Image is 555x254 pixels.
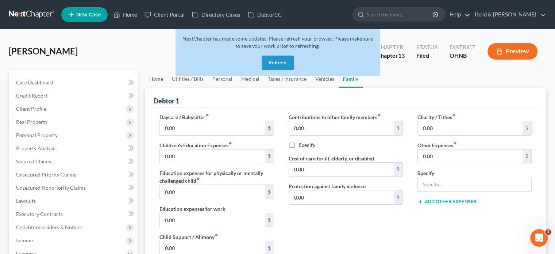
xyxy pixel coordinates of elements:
[289,182,366,190] label: Protection against family violence
[16,198,36,204] span: Lawsuits
[523,121,531,135] div: $
[76,12,101,18] span: New Case
[154,96,179,105] div: Debtor 1
[398,52,405,59] span: 13
[417,141,457,149] label: Other Expenses
[453,141,457,145] i: fiber_manual_record
[418,149,523,163] input: --
[471,8,546,21] a: Ibold & [PERSON_NAME]
[450,52,476,60] div: OHNB
[228,141,232,145] i: fiber_manual_record
[16,237,33,243] span: Income
[160,121,265,135] input: --
[10,76,138,89] a: Case Dashboard
[145,70,167,88] a: Home
[377,43,405,52] div: Chapter
[416,52,438,60] div: Filed
[523,149,531,163] div: $
[394,121,402,135] div: $
[10,89,138,102] a: Credit Report
[167,70,208,88] a: Utilities / Bills
[16,92,47,99] span: Credit Report
[10,208,138,221] a: Executory Contracts
[417,113,456,121] label: Charity / Tithes
[487,43,537,60] button: Preview
[10,168,138,181] a: Unsecured Priority Claims
[205,113,209,117] i: fiber_manual_record
[10,155,138,168] a: Secured Claims
[9,46,78,56] span: [PERSON_NAME]
[215,233,218,237] i: fiber_manual_record
[16,211,63,217] span: Executory Contracts
[16,106,46,112] span: Client Profile
[446,8,470,21] a: Help
[160,213,265,227] input: --
[159,169,274,185] label: Education expenses for physically or mentally challenged child
[418,121,523,135] input: --
[188,8,244,21] a: Directory Cases
[417,199,477,205] button: Add Other Expenses
[418,177,531,191] input: Specify...
[160,149,265,163] input: --
[377,52,405,60] div: Chapter
[545,229,551,235] span: 1
[262,56,294,70] button: Refresh
[10,181,138,194] a: Unsecured Nonpriority Claims
[416,43,438,52] div: Status
[16,171,76,178] span: Unsecured Priority Claims
[10,194,138,208] a: Lawsuits
[289,163,394,177] input: --
[196,177,200,181] i: fiber_manual_record
[182,35,373,49] span: NextChapter has made some updates. Please refresh your browser. Please make sure to save your wor...
[289,190,394,204] input: --
[10,142,138,155] a: Property Analysis
[367,8,433,21] input: Search by name...
[417,169,434,177] label: Specify
[265,185,274,199] div: $
[377,113,381,117] i: fiber_manual_record
[160,185,265,199] input: --
[265,149,274,163] div: $
[159,141,232,149] label: Children's Education Expenses
[299,141,315,149] label: Specify
[16,224,82,230] span: Codebtors Insiders & Notices
[16,132,58,138] span: Personal Property
[452,113,456,117] i: fiber_manual_record
[159,113,209,121] label: Daycare / Babysitter
[16,145,57,151] span: Property Analysis
[289,121,394,135] input: --
[16,119,47,125] span: Real Property
[159,205,226,213] label: Education expenses for work
[265,213,274,227] div: $
[16,158,51,164] span: Secured Claims
[394,163,402,177] div: $
[16,185,86,191] span: Unsecured Nonpriority Claims
[110,8,141,21] a: Home
[244,8,285,21] a: DebtorCC
[450,43,476,52] div: District
[530,229,548,247] iframe: Intercom live chat
[289,155,374,162] label: Cost of care for ill, elderly, or disabled
[16,79,53,86] span: Case Dashboard
[394,190,402,204] div: $
[159,233,218,241] label: Child Support / Alimony
[265,121,274,135] div: $
[141,8,188,21] a: Client Portal
[289,113,381,121] label: Contributions to other family members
